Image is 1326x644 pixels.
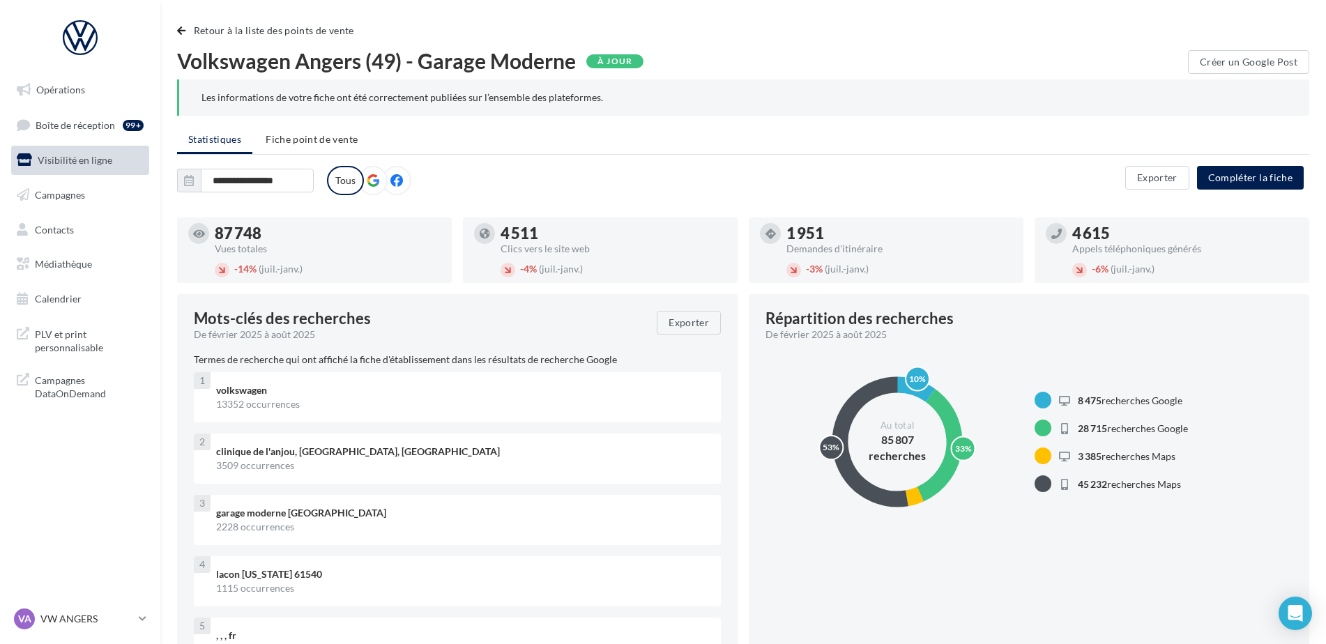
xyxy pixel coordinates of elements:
[501,226,726,241] div: 4 511
[1078,478,1181,490] span: recherches Maps
[1072,244,1298,254] div: Appels téléphoniques générés
[216,581,710,595] div: 1115 occurrences
[1072,226,1298,241] div: 4 615
[8,319,152,360] a: PLV et print personnalisable
[1078,450,1102,462] span: 3 385
[215,226,441,241] div: 87 748
[1078,422,1188,434] span: recherches Google
[216,383,710,397] div: volkswagen
[8,75,152,105] a: Opérations
[123,120,144,131] div: 99+
[201,91,1287,105] div: Les informations de votre fiche ont été correctement publiées sur l’ensemble des plateformes.
[1197,166,1304,190] button: Compléter la fiche
[501,244,726,254] div: Clics vers le site web
[35,223,74,235] span: Contacts
[177,50,576,71] span: Volkswagen Angers (49) - Garage Moderne
[35,189,85,201] span: Campagnes
[786,244,1012,254] div: Demandes d'itinéraire
[825,263,869,275] span: (juil.-janv.)
[194,434,211,450] div: 2
[8,250,152,279] a: Médiathèque
[1111,263,1154,275] span: (juil.-janv.)
[194,353,721,367] p: Termes de recherche qui ont affiché la fiche d'établissement dans les résultats de recherche Google
[36,84,85,95] span: Opérations
[215,244,441,254] div: Vues totales
[586,54,643,68] div: À jour
[194,311,371,326] span: Mots-clés des recherches
[216,567,710,581] div: lacon [US_STATE] 61540
[194,372,211,389] div: 1
[38,154,112,166] span: Visibilité en ligne
[8,110,152,140] a: Boîte de réception99+
[11,606,149,632] a: VA VW ANGERS
[1125,166,1189,190] button: Exporter
[765,328,1281,342] div: De février 2025 à août 2025
[35,258,92,270] span: Médiathèque
[806,263,823,275] span: 3%
[1092,263,1108,275] span: 6%
[806,263,809,275] span: -
[36,118,115,130] span: Boîte de réception
[539,263,583,275] span: (juil.-janv.)
[216,397,710,411] div: 13352 occurrences
[8,181,152,210] a: Campagnes
[194,328,646,342] div: De février 2025 à août 2025
[786,226,1012,241] div: 1 951
[1078,422,1107,434] span: 28 715
[520,263,524,275] span: -
[18,612,31,626] span: VA
[1188,50,1309,74] button: Créer un Google Post
[35,293,82,305] span: Calendrier
[194,618,211,634] div: 5
[1078,394,1182,406] span: recherches Google
[40,612,133,626] p: VW ANGERS
[35,371,144,401] span: Campagnes DataOnDemand
[216,445,710,459] div: clinique de l'anjou, [GEOGRAPHIC_DATA], [GEOGRAPHIC_DATA]
[327,166,364,195] label: Tous
[194,24,354,36] span: Retour à la liste des points de vente
[657,311,721,335] button: Exporter
[194,495,211,512] div: 3
[234,263,257,275] span: 14%
[1078,478,1107,490] span: 45 232
[259,263,303,275] span: (juil.-janv.)
[266,133,358,145] span: Fiche point de vente
[234,263,238,275] span: -
[8,215,152,245] a: Contacts
[216,459,710,473] div: 3509 occurrences
[216,520,710,534] div: 2228 occurrences
[1191,171,1309,183] a: Compléter la fiche
[8,284,152,314] a: Calendrier
[1078,450,1175,462] span: recherches Maps
[216,506,710,520] div: garage moderne [GEOGRAPHIC_DATA]
[177,22,360,39] button: Retour à la liste des points de vente
[1078,394,1102,406] span: 8 475
[1092,263,1095,275] span: -
[1279,597,1312,630] div: Open Intercom Messenger
[35,325,144,355] span: PLV et print personnalisable
[216,629,710,643] div: , , , fr
[765,311,954,326] div: Répartition des recherches
[194,556,211,573] div: 4
[520,263,537,275] span: 4%
[8,365,152,406] a: Campagnes DataOnDemand
[8,146,152,175] a: Visibilité en ligne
